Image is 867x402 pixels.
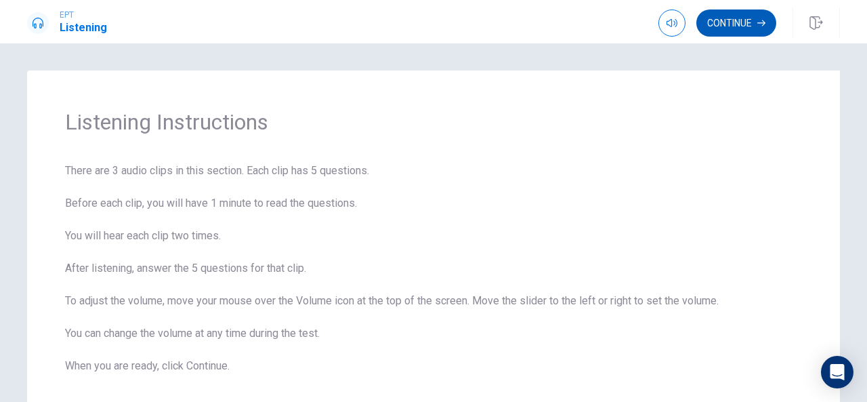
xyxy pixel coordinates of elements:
[60,20,107,36] h1: Listening
[65,163,802,374] span: There are 3 audio clips in this section. Each clip has 5 questions. Before each clip, you will ha...
[696,9,776,37] button: Continue
[821,356,853,388] div: Open Intercom Messenger
[60,10,107,20] span: EPT
[65,108,802,136] span: Listening Instructions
